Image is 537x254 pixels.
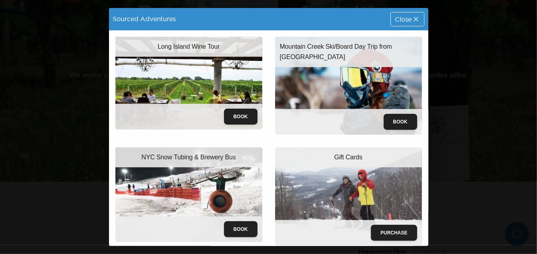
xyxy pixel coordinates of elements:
[334,152,362,163] p: Gift Cards
[141,152,236,163] p: NYC Snow Tubing & Brewery Bus
[280,42,417,62] p: Mountain Creek Ski/Board Day Trip from [GEOGRAPHIC_DATA]
[115,147,262,242] img: snowtubing-trip.jpeg
[275,37,422,135] img: mountain-creek-ski-trip.jpeg
[224,221,258,237] button: Book
[224,109,258,125] button: Book
[158,42,220,52] p: Long Island Wine Tour
[115,37,262,129] img: wine-tour-trip.jpeg
[275,147,422,245] img: giftcards.jpg
[109,11,180,27] div: Sourced Adventures
[395,16,412,22] span: Close
[371,225,417,241] button: Purchase
[384,114,417,130] button: Book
